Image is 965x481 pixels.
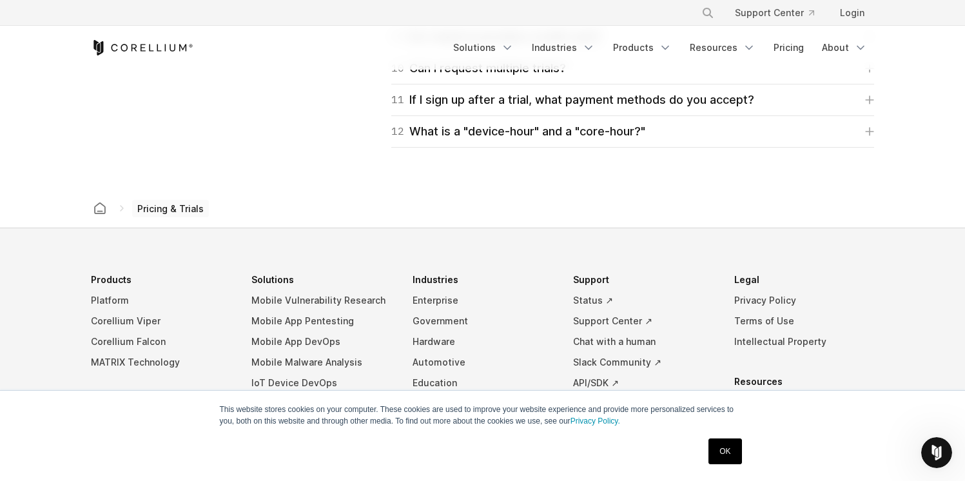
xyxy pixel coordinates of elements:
[132,200,209,218] span: Pricing & Trials
[413,290,553,311] a: Enterprise
[251,373,392,393] a: IoT Device DevOps
[413,311,553,331] a: Government
[573,290,714,311] a: Status ↗
[570,417,620,426] a: Privacy Policy.
[708,438,741,464] a: OK
[725,1,824,25] a: Support Center
[734,311,875,331] a: Terms of Use
[391,91,874,109] a: 11If I sign up after a trial, what payment methods do you accept?
[445,36,521,59] a: Solutions
[391,91,754,109] div: If I sign up after a trial, what payment methods do you accept?
[524,36,603,59] a: Industries
[573,352,714,373] a: Slack Community ↗
[686,1,875,25] div: Navigation Menu
[573,311,714,331] a: Support Center ↗
[391,91,404,109] span: 11
[734,331,875,352] a: Intellectual Property
[445,36,875,59] div: Navigation Menu
[91,311,231,331] a: Corellium Viper
[91,40,193,55] a: Corellium Home
[734,290,875,311] a: Privacy Policy
[766,36,812,59] a: Pricing
[413,331,553,352] a: Hardware
[251,290,392,311] a: Mobile Vulnerability Research
[696,1,719,25] button: Search
[413,373,553,393] a: Education
[251,331,392,352] a: Mobile App DevOps
[573,331,714,352] a: Chat with a human
[91,352,231,373] a: MATRIX Technology
[220,404,746,427] p: This website stores cookies on your computer. These cookies are used to improve your website expe...
[605,36,679,59] a: Products
[682,36,763,59] a: Resources
[88,199,112,217] a: Corellium home
[391,123,404,141] span: 12
[921,437,952,468] iframe: Intercom live chat
[573,373,714,393] a: API/SDK ↗
[391,123,874,141] a: 12What is a "device-hour" and a "core-hour?"
[413,352,553,373] a: Automotive
[830,1,875,25] a: Login
[91,331,231,352] a: Corellium Falcon
[251,352,392,373] a: Mobile Malware Analysis
[391,123,645,141] div: What is a "device-hour" and a "core-hour?"
[251,311,392,331] a: Mobile App Pentesting
[814,36,875,59] a: About
[91,290,231,311] a: Platform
